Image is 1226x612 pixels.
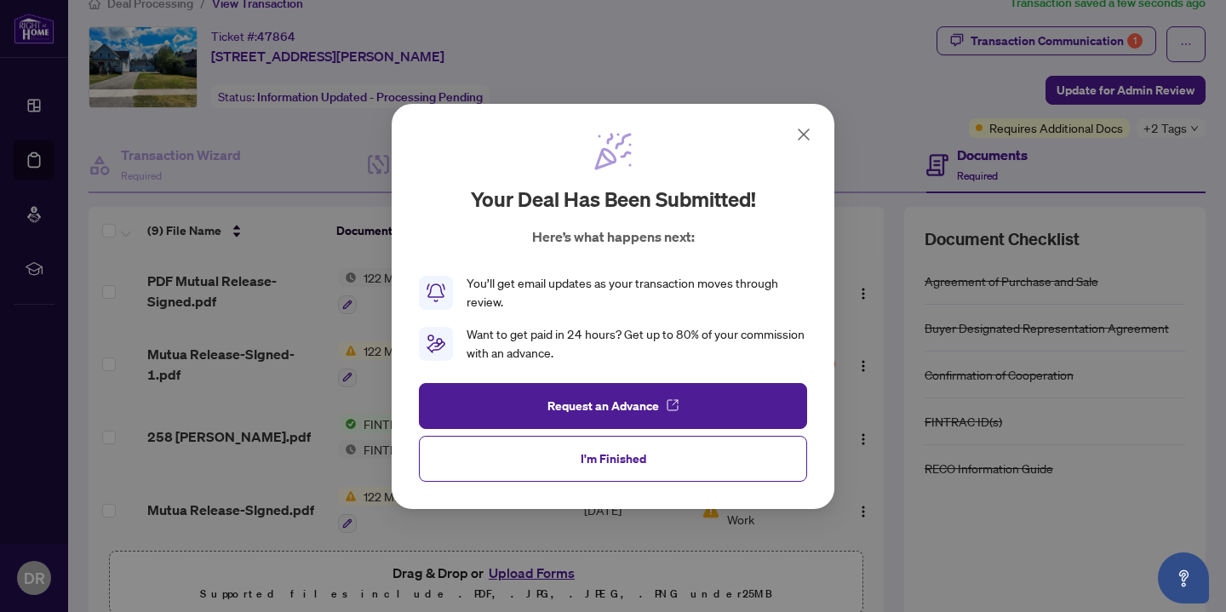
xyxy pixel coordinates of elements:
button: Open asap [1158,552,1209,603]
div: Want to get paid in 24 hours? Get up to 80% of your commission with an advance. [467,325,807,363]
button: Request an Advance [419,382,807,428]
span: I'm Finished [581,444,646,472]
p: Here’s what happens next: [532,226,695,247]
button: I'm Finished [419,435,807,481]
h2: Your deal has been submitted! [471,186,756,213]
span: Request an Advance [547,392,659,419]
div: You’ll get email updates as your transaction moves through review. [467,274,807,312]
